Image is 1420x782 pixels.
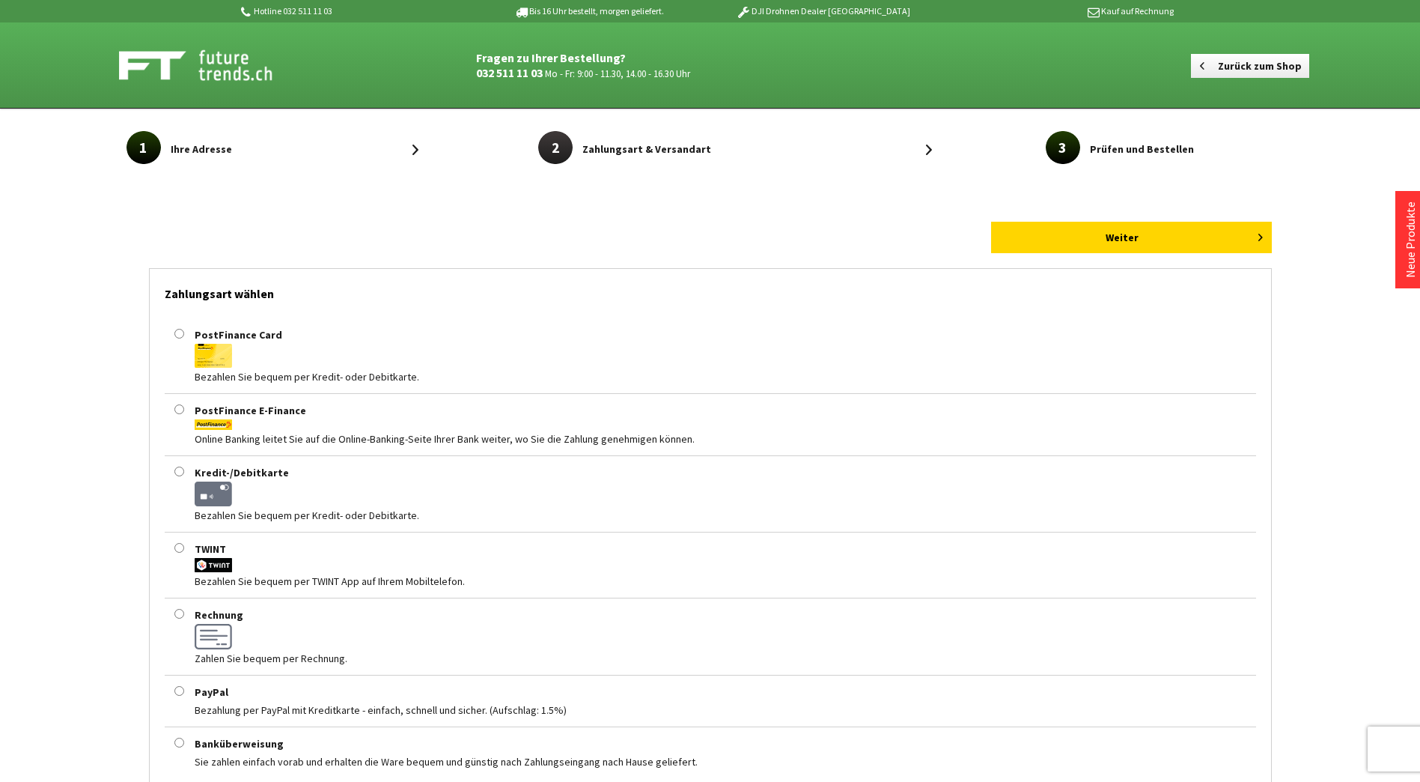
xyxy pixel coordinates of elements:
[940,2,1174,20] p: Kauf auf Rechnung
[119,46,405,84] a: Shop Futuretrends - zur Startseite wechseln
[195,482,232,506] img: credit-debit-card.svg
[195,685,228,699] label: PayPal
[195,466,289,479] label: Kredit-/Debitkarte
[195,404,306,417] label: PostFinance E-Finance
[119,46,305,84] img: Shop Futuretrends - zur Startseite wechseln
[538,131,573,164] span: 2
[195,430,1256,448] div: Online Banking leitet Sie auf die Online-Banking-Seite Ihrer Bank weiter, wo Sie die Zahlung gene...
[195,419,232,430] img: postfinance-e-finance.svg
[476,65,543,80] a: 032 511 11 03
[195,737,284,751] label: Banküberweisung
[991,222,1272,253] button: Weiter
[239,2,472,20] p: Hotline 032 511 11 03
[195,572,1256,590] div: Bezahlen Sie bequem per TWINT App auf Ihrem Mobiltelefon.
[165,753,1256,771] div: Sie zahlen einfach vorab und erhalten die Ware bequem und günstig nach Zahlungseingang nach Hause...
[195,344,232,368] img: postfinance-card.svg
[195,649,1256,667] div: Zahlen Sie bequem per Rechnung.
[165,701,1256,719] div: Bezahlung per PayPal mit Kreditkarte - einfach, schnell und sicher. (Aufschlag: 1.5%)
[195,608,243,622] label: Rechnung
[195,542,226,556] label: TWINT
[195,624,232,649] img: invoice.svg
[472,2,706,20] p: Bis 16 Uhr bestellt, morgen geliefert.
[476,50,626,65] strong: Fragen zu Ihrer Bestellung?
[195,558,232,572] img: twint.svg
[171,140,232,158] span: Ihre Adresse
[195,328,282,342] label: PostFinance Card
[195,368,1256,386] div: Bezahlen Sie bequem per Kredit- oder Debitkarte.
[195,506,1256,524] div: Bezahlen Sie bequem per Kredit- oder Debitkarte.
[1403,201,1418,278] a: Neue Produkte
[582,140,711,158] span: Zahlungsart & Versandart
[1090,140,1194,158] span: Prüfen und Bestellen
[545,67,690,79] small: Mo - Fr: 9:00 - 11.30, 14.00 - 16.30 Uhr
[1046,131,1080,164] span: 3
[1191,54,1309,78] a: Zurück zum Shop
[706,2,939,20] p: DJI Drohnen Dealer [GEOGRAPHIC_DATA]
[165,269,1256,311] h3: Zahlungsart wählen
[127,131,161,164] span: 1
